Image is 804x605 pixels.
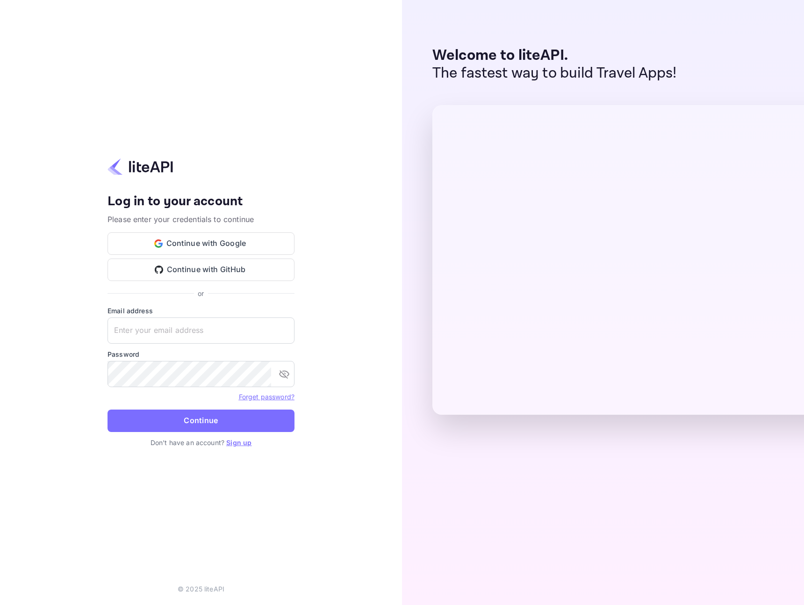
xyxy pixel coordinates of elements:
[108,194,294,210] h4: Log in to your account
[226,439,251,447] a: Sign up
[432,65,677,82] p: The fastest way to build Travel Apps!
[275,365,294,383] button: toggle password visibility
[432,47,677,65] p: Welcome to liteAPI.
[108,410,294,432] button: Continue
[198,288,204,298] p: or
[108,232,294,255] button: Continue with Google
[108,158,173,176] img: liteapi
[239,392,294,401] a: Forget password?
[178,584,224,594] p: © 2025 liteAPI
[108,317,294,344] input: Enter your email address
[108,306,294,316] label: Email address
[239,393,294,401] a: Forget password?
[108,438,294,447] p: Don't have an account?
[108,259,294,281] button: Continue with GitHub
[108,349,294,359] label: Password
[108,214,294,225] p: Please enter your credentials to continue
